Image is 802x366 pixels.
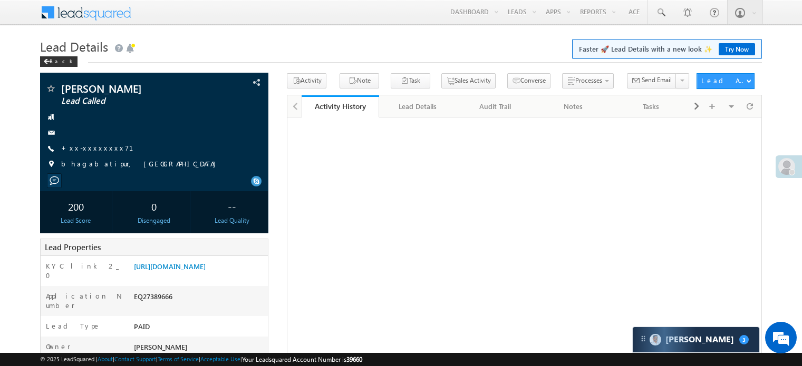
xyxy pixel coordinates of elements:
[46,261,123,280] label: KYC link 2_0
[632,327,760,353] div: carter-dragCarter[PERSON_NAME]3
[46,321,101,331] label: Lead Type
[627,73,677,88] button: Send Email
[134,262,206,271] a: [URL][DOMAIN_NAME]
[441,73,496,88] button: Sales Activity
[61,143,146,152] a: +xx-xxxxxxxx71
[535,95,612,117] a: Notes
[613,95,690,117] a: Tasks
[61,83,202,94] span: [PERSON_NAME]
[579,44,755,54] span: Faster 🚀 Lead Details with a new look ✨
[46,342,71,351] label: Owner
[114,355,156,362] a: Contact Support
[200,355,240,362] a: Acceptable Use
[287,73,326,88] button: Activity
[40,38,108,55] span: Lead Details
[61,96,202,106] span: Lead Called
[391,73,430,88] button: Task
[302,95,379,117] a: Activity History
[131,291,268,306] div: EQ27389666
[43,216,109,225] div: Lead Score
[388,100,447,113] div: Lead Details
[43,196,109,216] div: 200
[46,291,123,310] label: Application Number
[158,355,199,362] a: Terms of Service
[131,321,268,336] div: PAID
[562,73,614,88] button: Processes
[575,76,602,84] span: Processes
[457,95,535,117] a: Audit Trail
[697,73,755,89] button: Lead Actions
[340,73,379,88] button: Note
[40,354,362,364] span: © 2025 LeadSquared | | | | |
[621,100,681,113] div: Tasks
[199,216,265,225] div: Lead Quality
[346,355,362,363] span: 39660
[98,355,113,362] a: About
[40,56,83,65] a: Back
[121,216,187,225] div: Disengaged
[507,73,550,88] button: Converse
[242,355,362,363] span: Your Leadsquared Account Number is
[543,100,603,113] div: Notes
[45,242,101,252] span: Lead Properties
[40,56,78,67] div: Back
[701,76,746,85] div: Lead Actions
[61,159,221,170] span: bhagabatipur, [GEOGRAPHIC_DATA]
[466,100,525,113] div: Audit Trail
[199,196,265,216] div: --
[739,335,749,344] span: 3
[134,342,187,351] span: [PERSON_NAME]
[121,196,187,216] div: 0
[719,43,755,55] a: Try Now
[642,75,672,85] span: Send Email
[379,95,457,117] a: Lead Details
[310,101,371,111] div: Activity History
